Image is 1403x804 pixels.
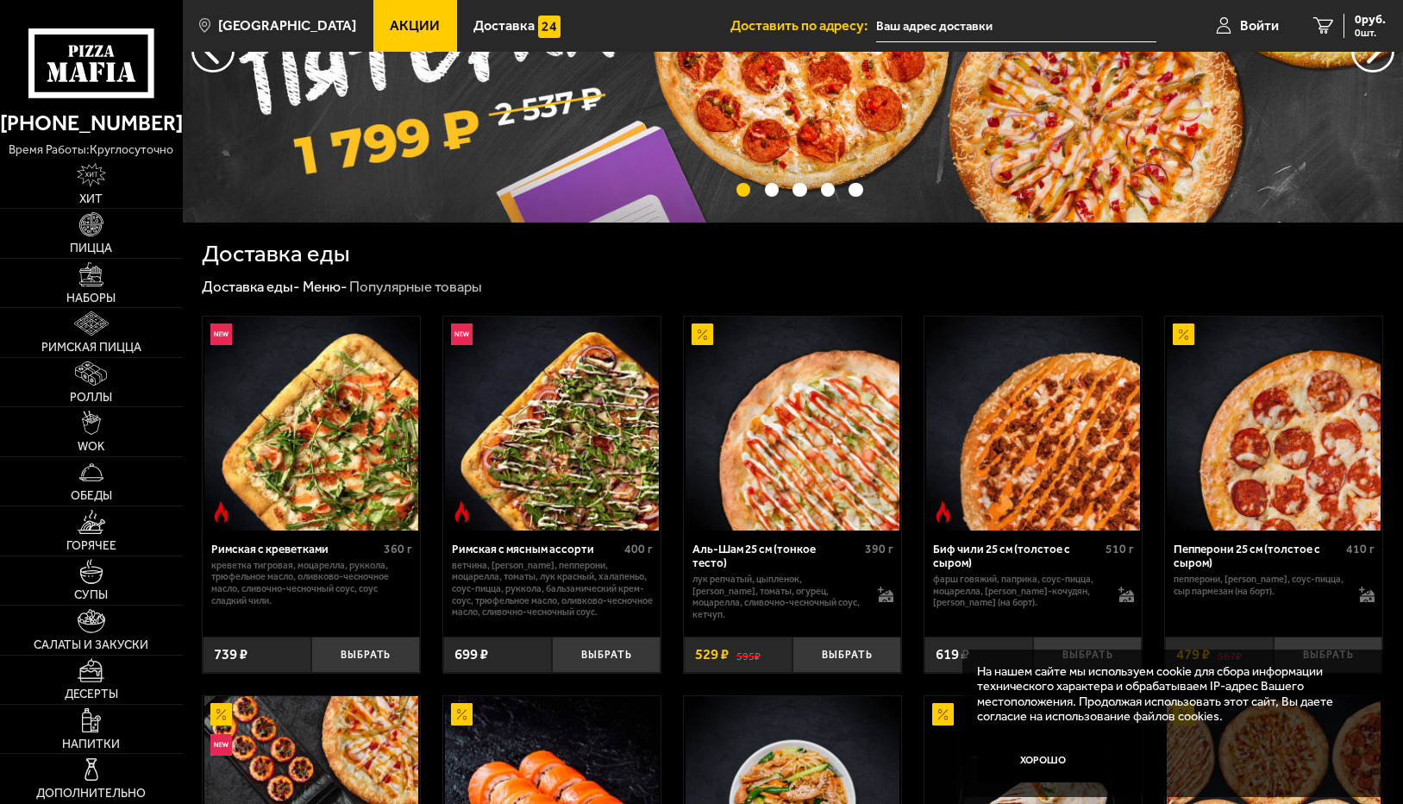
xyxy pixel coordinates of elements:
[214,647,247,662] span: 739 ₽
[1240,19,1279,33] span: Войти
[624,542,653,556] span: 400 г
[1346,542,1375,556] span: 410 г
[684,317,901,531] a: АкционныйАль-Шам 25 см (тонкое тесто)
[202,278,299,295] a: Доставка еды-
[686,317,899,531] img: Аль-Шам 25 см (тонкое тесто)
[70,242,112,254] span: Пицца
[1176,647,1210,662] span: 479 ₽
[933,574,1104,609] p: фарш говяжий, паприка, соус-пицца, моцарелла, [PERSON_NAME]-кочудян, [PERSON_NAME] (на борт).
[451,501,473,523] img: Острое блюдо
[210,323,232,345] img: Новинка
[202,242,350,266] h1: Доставка еды
[349,277,482,296] div: Популярные товары
[1355,14,1386,26] span: 0 руб.
[821,183,835,197] button: точки переключения
[1173,323,1194,345] img: Акционный
[692,323,713,345] img: Акционный
[932,703,954,725] img: Акционный
[71,490,112,502] span: Обеды
[211,542,379,556] div: Римская с креветками
[933,542,1101,570] div: Биф чили 25 см (толстое с сыром)
[538,16,560,37] img: 15daf4d41897b9f0e9f617042186c801.svg
[66,540,116,552] span: Горячее
[1218,647,1242,662] s: 567 ₽
[1033,637,1142,673] button: Выбрать
[932,501,954,523] img: Острое блюдо
[445,317,659,531] img: Римская с мясным ассорти
[78,441,104,453] span: WOK
[452,542,620,556] div: Римская с мясным ассорти
[1174,542,1342,570] div: Пепперони 25 см (толстое с сыром)
[390,19,440,33] span: Акции
[977,664,1358,725] p: На нашем сайте мы используем cookie для сбора информации технического характера и обрабатываем IP...
[1174,574,1344,597] p: пепперони, [PERSON_NAME], соус-пицца, сыр пармезан (на борт).
[1165,317,1382,531] a: АкционныйПепперони 25 см (толстое с сыром)
[849,183,862,197] button: точки переключения
[311,637,420,673] button: Выбрать
[210,734,232,756] img: Новинка
[792,637,901,673] button: Выбрать
[210,703,232,725] img: Акционный
[218,19,356,33] span: [GEOGRAPHIC_DATA]
[977,738,1109,782] button: Хорошо
[926,317,1140,531] img: Биф чили 25 см (толстое с сыром)
[1105,542,1134,556] span: 510 г
[66,292,116,305] span: Наборы
[1274,637,1382,673] button: Выбрать
[736,183,750,197] button: точки переключения
[79,193,103,205] span: Хит
[552,637,661,673] button: Выбрать
[1355,28,1386,38] span: 0 шт.
[211,560,412,606] p: креветка тигровая, моцарелла, руккола, трюфельное масло, оливково-чесночное масло, сливочно-чесно...
[765,183,779,197] button: точки переключения
[792,183,806,197] button: точки переключения
[210,501,232,523] img: Острое блюдо
[695,647,729,662] span: 529 ₽
[736,647,761,662] s: 595 ₽
[1167,317,1381,531] img: Пепперони 25 см (толстое с сыром)
[451,703,473,725] img: Акционный
[74,589,108,601] span: Супы
[384,542,412,556] span: 360 г
[451,323,473,345] img: Новинка
[924,317,1142,531] a: Острое блюдоБиф чили 25 см (толстое с сыром)
[473,19,535,33] span: Доставка
[692,542,861,570] div: Аль-Шам 25 см (тонкое тесто)
[443,317,661,531] a: НовинкаОстрое блюдоРимская с мясным ассорти
[452,560,653,619] p: ветчина, [PERSON_NAME], пепперони, моцарелла, томаты, лук красный, халапеньо, соус-пицца, руккола...
[65,688,118,700] span: Десерты
[41,342,141,354] span: Римская пицца
[34,639,148,651] span: Салаты и закуски
[865,542,893,556] span: 390 г
[454,647,488,662] span: 699 ₽
[692,574,863,620] p: лук репчатый, цыпленок, [PERSON_NAME], томаты, огурец, моцарелла, сливочно-чесночный соус, кетчуп.
[730,19,876,33] span: Доставить по адресу:
[936,647,969,662] span: 619 ₽
[303,278,347,295] a: Меню-
[876,10,1156,42] input: Ваш адрес доставки
[36,788,146,800] span: Дополнительно
[203,317,420,531] a: НовинкаОстрое блюдоРимская с креветками
[204,317,418,531] img: Римская с креветками
[70,392,112,404] span: Роллы
[62,738,120,751] span: Напитки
